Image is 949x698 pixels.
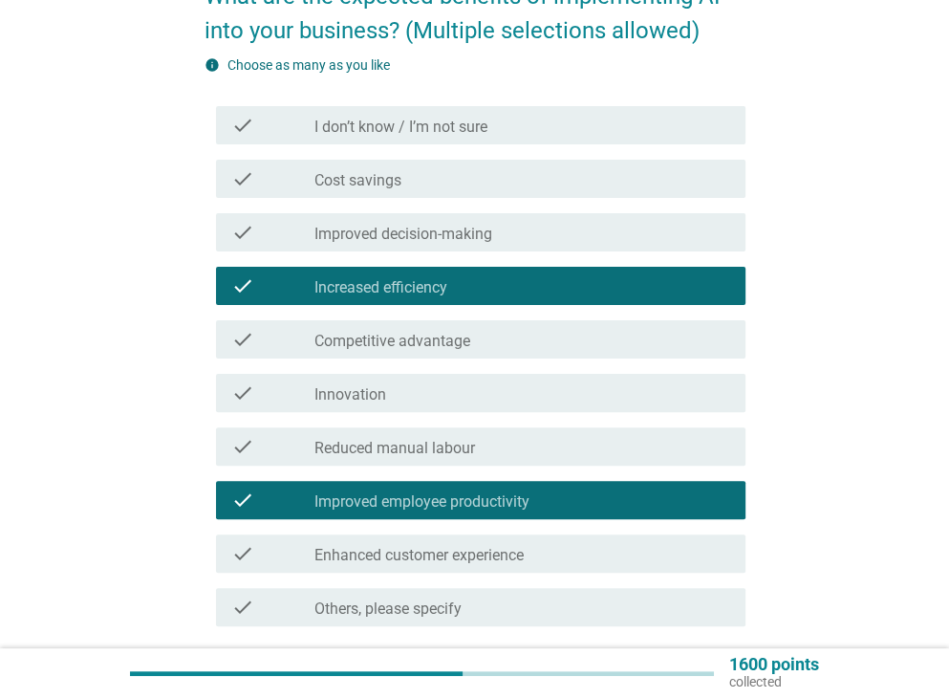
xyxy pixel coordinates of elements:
i: check [231,489,254,512]
label: Competitive advantage [314,332,470,351]
p: 1600 points [729,656,819,673]
label: Improved employee productivity [314,492,529,512]
label: Cost savings [314,171,401,190]
i: check [231,114,254,137]
label: I don’t know / I’m not sure [314,118,487,137]
i: info [205,57,220,73]
i: check [231,596,254,619]
i: check [231,328,254,351]
label: Choose as many as you like [227,57,390,73]
label: Others, please specify [314,600,462,619]
p: collected [729,673,819,690]
i: check [231,542,254,565]
i: check [231,167,254,190]
i: check [231,382,254,404]
label: Innovation [314,385,386,404]
label: Increased efficiency [314,278,447,297]
i: check [231,274,254,297]
i: check [231,221,254,244]
label: Improved decision-making [314,225,492,244]
label: Enhanced customer experience [314,546,524,565]
label: Reduced manual labour [314,439,475,458]
i: check [231,435,254,458]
